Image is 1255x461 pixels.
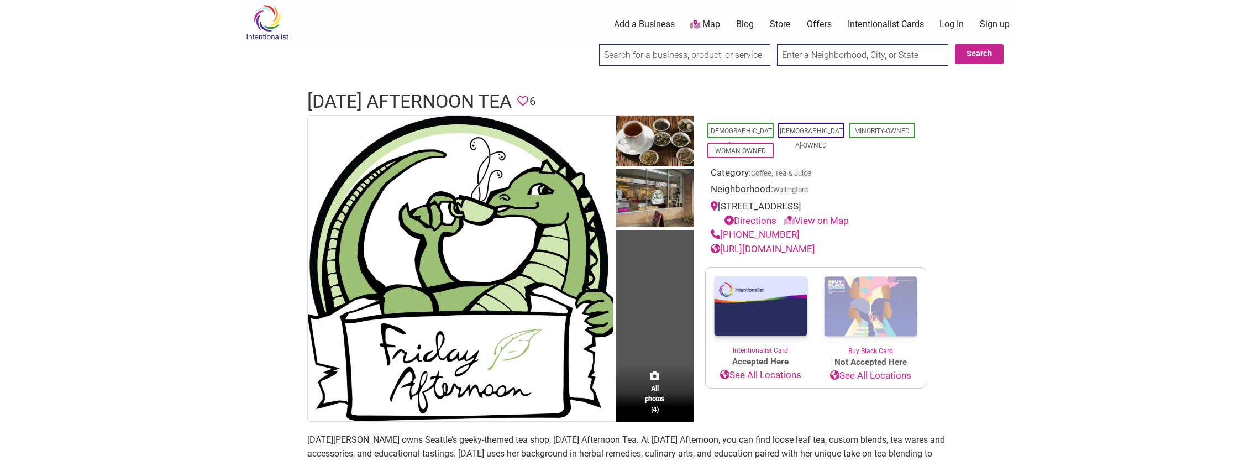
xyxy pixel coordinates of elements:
button: Search [955,44,1004,64]
a: See All Locations [706,368,816,383]
a: Blog [736,18,754,30]
span: You must be logged in to save favorites. [517,93,528,110]
img: Buy Black Card [816,268,926,346]
a: See All Locations [816,369,926,383]
span: Wallingford [773,187,808,194]
a: Store [770,18,791,30]
a: Intentionalist Cards [848,18,924,30]
input: Search for a business, product, or service [599,44,770,66]
span: Not Accepted Here [816,356,926,369]
a: Offers [807,18,832,30]
a: Coffee, Tea & Juice [751,169,811,177]
img: Intentionalist Card [706,268,816,345]
a: [URL][DOMAIN_NAME] [711,243,815,254]
a: Woman-Owned [715,147,766,155]
a: View on Map [784,215,849,226]
a: Buy Black Card [816,268,926,356]
a: Map [690,18,720,31]
span: 6 [529,93,535,110]
a: Log In [939,18,964,30]
a: [DEMOGRAPHIC_DATA]-Owned [780,127,843,149]
a: [DEMOGRAPHIC_DATA]-Owned [709,127,772,149]
span: All photos (4) [645,383,665,415]
a: Minority-Owned [854,127,910,135]
h1: [DATE] Afternoon Tea [307,88,512,115]
div: Category: [711,166,921,183]
a: Sign up [980,18,1010,30]
a: Add a Business [614,18,675,30]
span: Accepted Here [706,355,816,368]
input: Enter a Neighborhood, City, or State [777,44,948,66]
a: [PHONE_NUMBER] [711,229,800,240]
div: Neighborhood: [711,182,921,200]
a: Directions [724,215,776,226]
div: [STREET_ADDRESS] [711,200,921,228]
img: Intentionalist [241,4,293,40]
a: Intentionalist Card [706,268,816,355]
